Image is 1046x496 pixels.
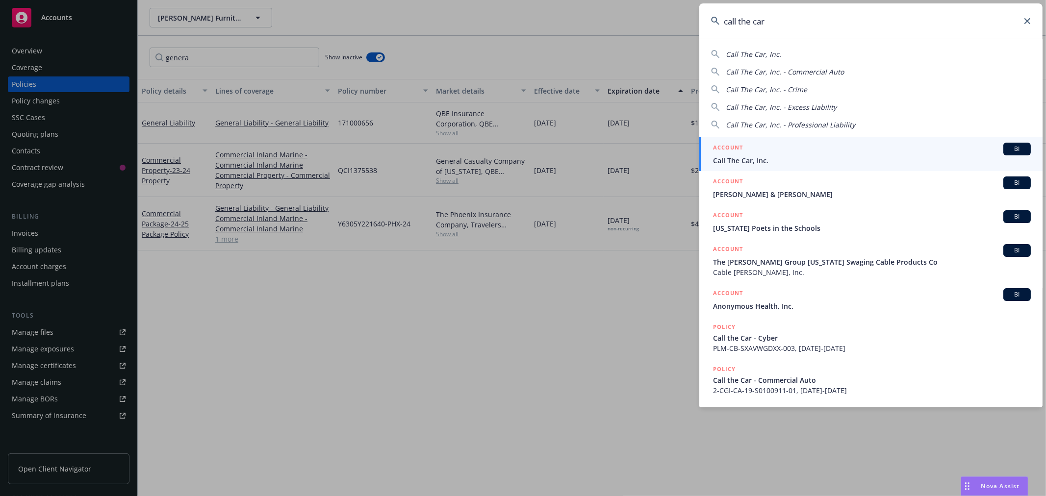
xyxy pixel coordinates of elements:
span: PLM-CB-SXAVWGDXX-003, [DATE]-[DATE] [713,343,1031,353]
button: Nova Assist [961,476,1028,496]
span: Call The Car, Inc. - Commercial Auto [726,67,844,76]
span: Cable [PERSON_NAME], Inc. [713,267,1031,277]
span: BI [1007,178,1027,187]
h5: POLICY [713,406,736,416]
h5: POLICY [713,364,736,374]
h5: ACCOUNT [713,176,743,188]
div: Drag to move [961,477,973,496]
span: Call The Car, Inc. - Excess Liability [726,102,837,112]
h5: POLICY [713,322,736,332]
span: Call The Car, Inc. - Professional Liability [726,120,855,129]
a: POLICYCall the Car - CyberPLM-CB-SXAVWGDXX-003, [DATE]-[DATE] [699,317,1043,359]
span: BI [1007,212,1027,221]
span: [US_STATE] Poets in the Schools [713,223,1031,233]
a: ACCOUNTBIThe [PERSON_NAME] Group [US_STATE] Swaging Cable Products CoCable [PERSON_NAME], Inc. [699,239,1043,283]
span: [PERSON_NAME] & [PERSON_NAME] [713,189,1031,199]
a: ACCOUNTBI[PERSON_NAME] & [PERSON_NAME] [699,171,1043,205]
a: POLICYCall the Car - Commercial Auto2-CGI-CA-19-S0100911-01, [DATE]-[DATE] [699,359,1043,401]
a: ACCOUNTBI[US_STATE] Poets in the Schools [699,205,1043,239]
span: Nova Assist [981,482,1020,490]
span: The [PERSON_NAME] Group [US_STATE] Swaging Cable Products Co [713,257,1031,267]
span: Call The Car, Inc. [713,155,1031,166]
span: BI [1007,145,1027,153]
span: Call the Car - Commercial Auto [713,375,1031,385]
h5: ACCOUNT [713,288,743,300]
input: Search... [699,3,1043,39]
a: ACCOUNTBICall The Car, Inc. [699,137,1043,171]
span: Anonymous Health, Inc. [713,301,1031,311]
h5: ACCOUNT [713,143,743,154]
span: BI [1007,246,1027,255]
span: Call The Car, Inc. - Crime [726,85,807,94]
span: BI [1007,290,1027,299]
a: ACCOUNTBIAnonymous Health, Inc. [699,283,1043,317]
h5: ACCOUNT [713,244,743,256]
span: 2-CGI-CA-19-S0100911-01, [DATE]-[DATE] [713,385,1031,396]
h5: ACCOUNT [713,210,743,222]
span: Call The Car, Inc. [726,50,781,59]
a: POLICY [699,401,1043,443]
span: Call the Car - Cyber [713,333,1031,343]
